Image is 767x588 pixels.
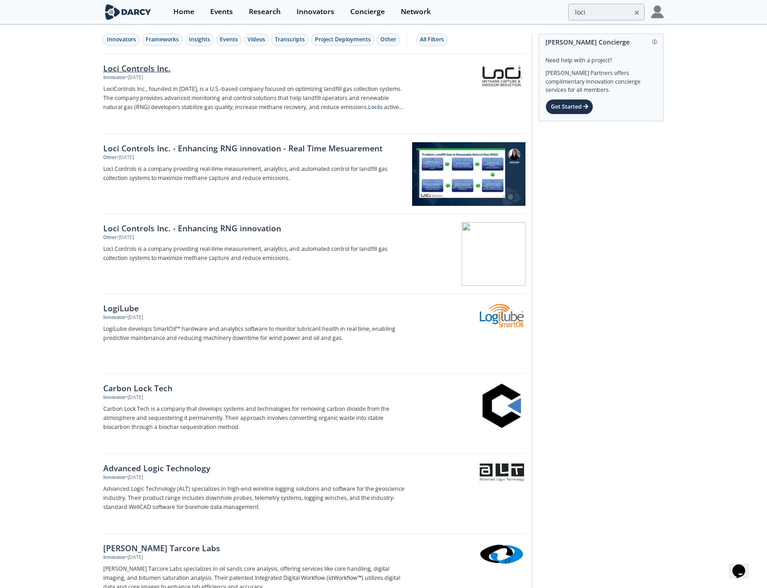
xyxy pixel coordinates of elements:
[103,4,153,20] img: logo-wide.svg
[117,154,134,161] div: • [DATE]
[249,8,281,15] div: Research
[103,484,404,512] p: Advanced Logic Technology (ALT) specializes in high-end wireline logging solutions and software f...
[103,382,404,394] div: Carbon Lock Tech
[479,304,524,328] img: LogiLube
[126,554,143,561] div: • [DATE]
[103,54,525,134] a: Loci Controls Inc. Innovator •[DATE] LociControls Inc., founded in [DATE], is a U.S.-based compan...
[103,324,404,343] p: LogiLube develops SmartOil™ hardware and analytics software to monitor lubricant health in real t...
[142,34,182,46] button: Frameworks
[297,8,334,15] div: Innovators
[210,8,233,15] div: Events
[103,404,404,432] p: Carbon Lock Tech is a company that develops systems and technologies for removing carbon dioxide ...
[126,394,143,401] div: • [DATE]
[479,463,524,482] img: Advanced Logic Technology
[103,474,126,481] div: Innovator
[103,394,126,401] div: Innovator
[103,302,404,314] div: LogiLube
[103,142,404,154] div: Loci Controls Inc. - Enhancing RNG innovation - Real Time Mesuarement
[103,222,404,234] div: Loci Controls Inc. - Enhancing RNG innovation
[103,154,117,161] div: Other
[479,64,524,88] img: Loci Controls Inc.
[545,50,657,65] div: Need help with a project?
[173,8,194,15] div: Home
[103,62,404,74] div: Loci Controls Inc.
[107,35,136,44] div: Innovators
[117,234,134,241] div: • [DATE]
[103,454,525,534] a: Advanced Logic Technology Innovator •[DATE] Advanced Logic Technology (ALT) specializes in high-e...
[103,34,140,46] button: Innovators
[315,35,371,44] div: Project Deployments
[103,294,525,374] a: LogiLube Innovator •[DATE] LogiLube develops SmartOil™ hardware and analytics software to monitor...
[420,35,444,44] div: All Filters
[146,35,179,44] div: Frameworks
[103,554,126,561] div: Innovator
[103,374,525,454] a: Carbon Lock Tech Innovator •[DATE] Carbon Lock Tech is a company that develops systems and techno...
[244,34,269,46] button: Videos
[271,34,308,46] button: Transcripts
[103,244,404,263] p: Loci Controls is a company providing real-time measurement, analytics, and automated control for ...
[377,34,400,46] button: Other
[103,234,117,241] div: Other
[103,164,404,183] p: Loci Controls is a company providing real-time measurement, analytics, and automated control for ...
[126,314,143,321] div: • [DATE]
[216,34,242,46] button: Events
[368,103,378,111] strong: Loci
[545,99,593,115] div: Get Started
[311,34,374,46] button: Project Deployments
[126,74,143,81] div: • [DATE]
[479,543,524,564] img: Loring Tarcore Labs
[103,85,404,112] p: Controls Inc., founded in [DATE], is a U.S.-based company focused on optimizing landfill gas coll...
[103,74,126,81] div: Innovator
[545,34,657,50] div: [PERSON_NAME] Concierge
[103,134,525,214] a: Loci Controls Inc. - Enhancing RNG innovation - Real Time Mesuarement Other •[DATE] Loci Controls...
[185,34,214,46] button: Insights
[220,35,238,44] div: Events
[416,34,448,46] button: All Filters
[568,4,645,20] input: Advanced Search
[103,314,126,321] div: Innovator
[652,40,657,45] img: information.svg
[103,85,114,93] strong: Loci
[126,474,143,481] div: • [DATE]
[189,35,210,44] div: Insights
[545,65,657,95] div: [PERSON_NAME] Partners offers complimentary innovation concierge services for all members.
[103,214,525,294] a: Loci Controls Inc. - Enhancing RNG innovation Other •[DATE] Loci Controls is a company providing ...
[103,462,404,474] div: Advanced Logic Technology
[103,542,404,554] div: [PERSON_NAME] Tarcore Labs
[275,35,305,44] div: Transcripts
[247,35,265,44] div: Videos
[479,384,524,428] img: Carbon Lock Tech
[350,8,385,15] div: Concierge
[651,5,664,18] img: Profile
[401,8,431,15] div: Network
[729,552,758,579] iframe: chat widget
[380,35,396,44] div: Other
